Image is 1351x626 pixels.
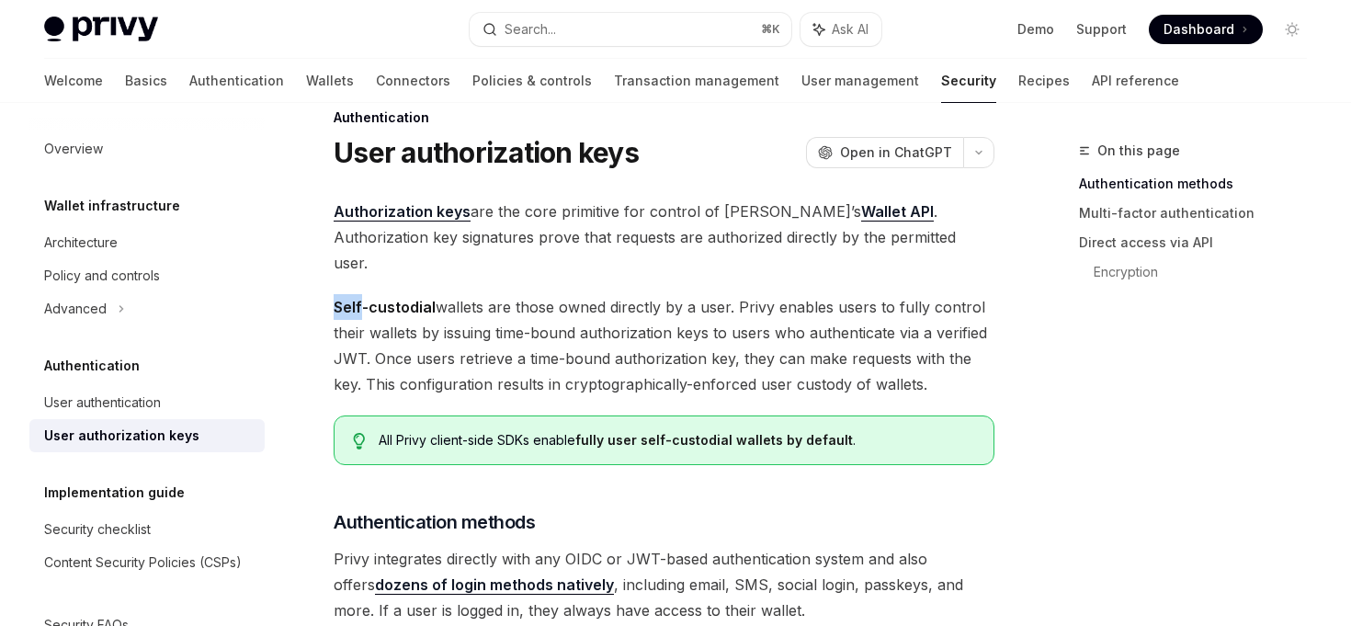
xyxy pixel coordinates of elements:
a: dozens of login methods natively [375,575,614,595]
div: Content Security Policies (CSPs) [44,552,242,574]
a: User management [801,59,919,103]
div: Advanced [44,298,107,320]
a: Security [941,59,996,103]
div: Overview [44,138,103,160]
a: Overview [29,132,265,165]
a: Authentication [189,59,284,103]
a: Wallets [306,59,354,103]
a: Security checklist [29,513,265,546]
div: All Privy client-side SDKs enable . [379,431,975,450]
button: Ask AI [800,13,881,46]
a: Architecture [29,226,265,259]
span: wallets are those owned directly by a user. Privy enables users to fully control their wallets by... [334,294,994,397]
a: Recipes [1018,59,1070,103]
h1: User authorization keys [334,136,639,169]
a: Policies & controls [472,59,592,103]
a: Authentication methods [1079,169,1322,199]
a: Wallet API [861,202,934,222]
div: User authentication [44,392,161,414]
svg: Tip [353,433,366,450]
div: User authorization keys [44,425,199,447]
a: Multi-factor authentication [1079,199,1322,228]
a: API reference [1092,59,1179,103]
button: Toggle dark mode [1277,15,1307,44]
a: Transaction management [614,59,779,103]
a: Connectors [376,59,450,103]
div: Policy and controls [44,265,160,287]
span: are the core primitive for control of [PERSON_NAME]’s . Authorization key signatures prove that r... [334,199,994,276]
h5: Implementation guide [44,482,185,504]
span: ⌘ K [761,22,780,37]
div: Security checklist [44,518,151,541]
img: light logo [44,17,158,42]
h5: Authentication [44,355,140,377]
a: Authorization keys [334,202,471,222]
a: Policy and controls [29,259,265,292]
strong: fully user self-custodial wallets by default [575,432,853,448]
a: Support [1076,20,1127,39]
div: Architecture [44,232,118,254]
button: Open in ChatGPT [806,137,963,168]
a: Demo [1017,20,1054,39]
a: Direct access via API [1079,228,1322,257]
div: Authentication [334,108,994,127]
span: Authentication methods [334,509,535,535]
a: Dashboard [1149,15,1263,44]
a: Basics [125,59,167,103]
span: Ask AI [832,20,868,39]
a: User authorization keys [29,419,265,452]
a: User authentication [29,386,265,419]
span: Privy integrates directly with any OIDC or JWT-based authentication system and also offers , incl... [334,546,994,623]
a: Encryption [1094,257,1322,287]
a: Welcome [44,59,103,103]
span: Open in ChatGPT [840,143,952,162]
h5: Wallet infrastructure [44,195,180,217]
div: Search... [505,18,556,40]
span: Dashboard [1164,20,1234,39]
button: Search...⌘K [470,13,790,46]
a: Content Security Policies (CSPs) [29,546,265,579]
span: On this page [1097,140,1180,162]
strong: Self-custodial [334,298,436,316]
